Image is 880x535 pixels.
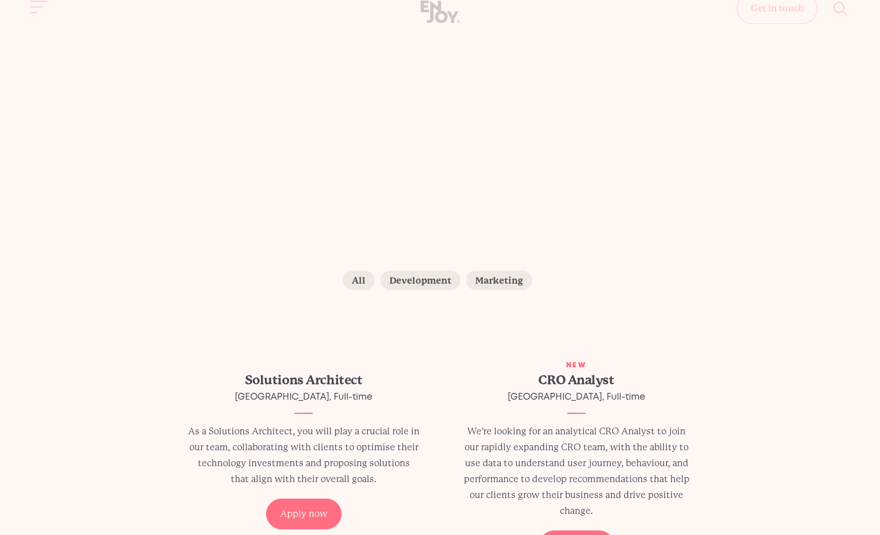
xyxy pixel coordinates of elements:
h2: CRO Analyst [460,371,692,389]
a: Get in touch [737,19,817,49]
label: Marketing [466,271,532,290]
div: [GEOGRAPHIC_DATA], Full-time [188,389,420,405]
button: Site search [829,22,853,46]
button: Site navigation [27,20,51,44]
label: Development [380,271,460,290]
label: All [343,271,375,290]
div: Apply now [266,499,342,529]
p: We’re looking for an analytical CRO Analyst to join our rapidly expanding CRO team, with the abil... [460,424,692,519]
p: As a Solutions Architect, you will play a crucial role in our team, collaborating with clients to... [188,424,420,487]
h2: Solutions Architect [188,371,420,389]
div: [GEOGRAPHIC_DATA], Full-time [460,389,692,405]
div: New [440,360,713,371]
